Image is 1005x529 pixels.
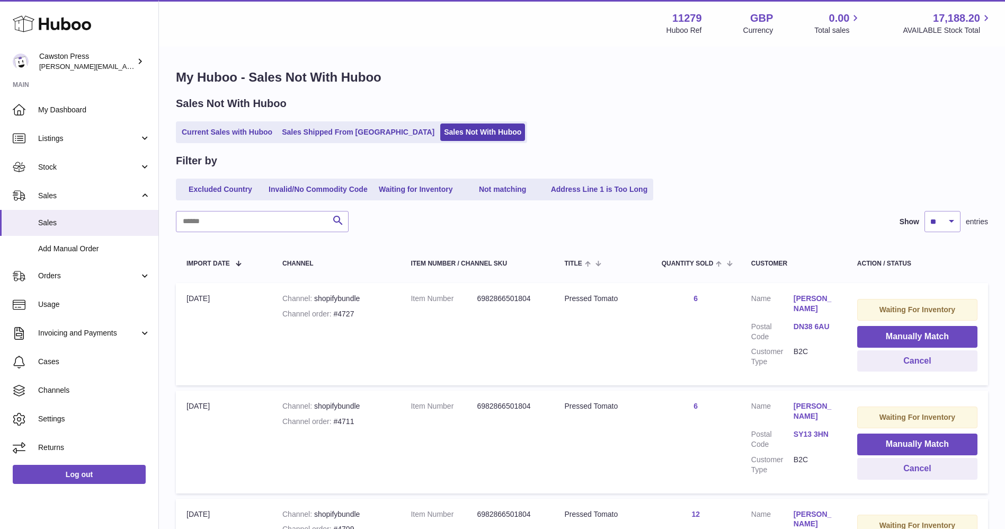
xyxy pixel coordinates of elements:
[39,51,135,72] div: Cawston Press
[693,402,698,410] a: 6
[857,458,977,480] button: Cancel
[38,357,150,367] span: Cases
[282,294,389,304] div: shopifybundle
[38,385,150,395] span: Channels
[282,309,389,319] div: #4727
[265,181,371,198] a: Invalid/No Commodity Code
[477,294,543,304] dd: 6982866501804
[282,417,334,426] strong: Channel order
[460,181,545,198] a: Not matching
[794,347,836,367] dd: B2C
[794,322,836,332] a: DN38 6AU
[13,54,29,69] img: thomas.carson@cawstonpress.com
[564,260,582,267] span: Title
[411,260,543,267] div: Item Number / Channel SKU
[672,11,702,25] strong: 11279
[282,294,314,303] strong: Channel
[176,283,272,385] td: [DATE]
[38,299,150,310] span: Usage
[814,11,861,36] a: 0.00 Total sales
[282,509,389,519] div: shopifybundle
[564,401,640,411] div: Pressed Tomato
[477,509,543,519] dd: 6982866501804
[750,11,773,25] strong: GBP
[477,401,543,411] dd: 6982866501804
[857,326,977,348] button: Manually Match
[662,260,714,267] span: Quantity Sold
[38,414,150,424] span: Settings
[794,429,836,439] a: SY13 3HN
[38,191,139,201] span: Sales
[38,134,139,144] span: Listings
[966,217,988,227] span: entries
[794,294,836,314] a: [PERSON_NAME]
[691,510,700,518] a: 12
[38,271,139,281] span: Orders
[751,347,794,367] dt: Customer Type
[666,25,702,36] div: Huboo Ref
[178,124,276,141] a: Current Sales with Huboo
[38,244,150,254] span: Add Manual Order
[751,322,794,342] dt: Postal Code
[794,455,836,475] dd: B2C
[373,181,458,198] a: Waiting for Inventory
[38,443,150,453] span: Returns
[751,455,794,475] dt: Customer Type
[282,417,389,427] div: #4711
[176,69,988,86] h1: My Huboo - Sales Not With Huboo
[903,25,992,36] span: AVAILABLE Stock Total
[38,105,150,115] span: My Dashboard
[278,124,438,141] a: Sales Shipped From [GEOGRAPHIC_DATA]
[564,294,640,304] div: Pressed Tomato
[176,96,287,111] h2: Sales Not With Huboo
[829,11,850,25] span: 0.00
[176,391,272,493] td: [DATE]
[693,294,698,303] a: 6
[13,465,146,484] a: Log out
[411,401,477,411] dt: Item Number
[282,510,314,518] strong: Channel
[282,310,334,318] strong: Channel order
[176,154,217,168] h2: Filter by
[440,124,525,141] a: Sales Not With Huboo
[547,181,652,198] a: Address Line 1 is Too Long
[900,217,919,227] label: Show
[186,260,230,267] span: Import date
[933,11,980,25] span: 17,188.20
[282,401,389,411] div: shopifybundle
[282,402,314,410] strong: Channel
[857,350,977,372] button: Cancel
[857,260,977,267] div: Action / Status
[282,260,389,267] div: Channel
[411,509,477,519] dt: Item Number
[794,401,836,421] a: [PERSON_NAME]
[564,509,640,519] div: Pressed Tomato
[903,11,992,36] a: 17,188.20 AVAILABLE Stock Total
[38,162,139,172] span: Stock
[879,305,955,314] strong: Waiting For Inventory
[857,434,977,455] button: Manually Match
[743,25,773,36] div: Currency
[38,218,150,228] span: Sales
[751,294,794,316] dt: Name
[38,328,139,338] span: Invoicing and Payments
[39,62,269,70] span: [PERSON_NAME][EMAIL_ADDRESS][PERSON_NAME][DOMAIN_NAME]
[879,413,955,421] strong: Waiting For Inventory
[751,260,836,267] div: Customer
[814,25,861,36] span: Total sales
[411,294,477,304] dt: Item Number
[178,181,263,198] a: Excluded Country
[751,401,794,424] dt: Name
[751,429,794,449] dt: Postal Code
